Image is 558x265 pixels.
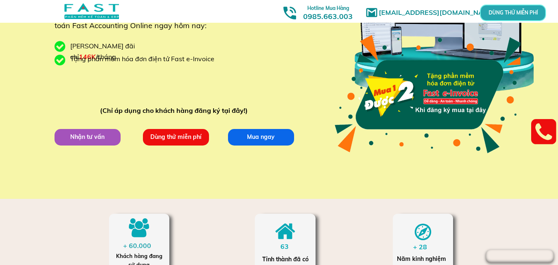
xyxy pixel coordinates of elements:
[100,105,252,116] div: (Chỉ áp dụng cho khách hàng đăng ký tại đây!)
[307,5,349,11] span: Hotline Mua Hàng
[142,129,209,145] p: Dùng thử miễn phí
[280,241,297,252] div: 63
[379,7,501,18] h1: [EMAIL_ADDRESS][DOMAIN_NAME]
[79,53,96,61] span: 146K
[54,129,120,145] p: Nhận tư vấn
[294,3,362,21] h3: 0985.663.003
[70,41,178,62] div: [PERSON_NAME] đãi chỉ /tháng
[70,54,221,64] div: Tặng phần mềm hóa đơn điện tử Fast e-Invoice
[413,242,435,253] div: + 28
[503,10,523,15] p: DÙNG THỬ MIỄN PHÍ
[228,129,294,145] p: Mua ngay
[123,241,155,251] div: + 60.000
[397,254,449,263] div: Năm kinh nghiệm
